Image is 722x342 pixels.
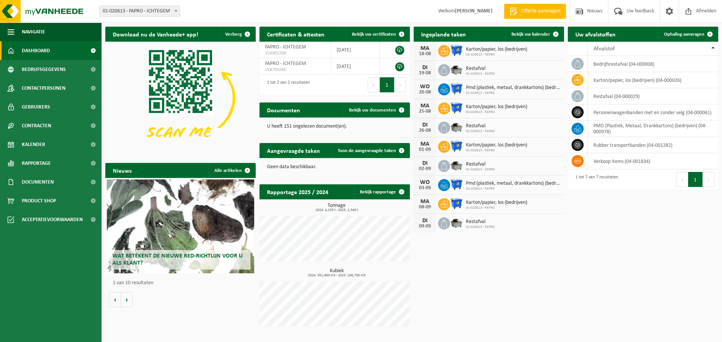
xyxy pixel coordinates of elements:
span: 01-020613 - FAPRO [466,167,495,172]
span: Product Shop [22,191,56,210]
span: Karton/papier, los (bedrijven) [466,200,527,206]
span: 01-020613 - FAPRO - ICHTEGEM [100,6,180,17]
span: Restafval [466,123,495,129]
span: Contactpersonen [22,79,65,98]
h2: Nieuws [105,163,139,178]
img: WB-5000-GAL-GY-01 [450,159,463,172]
span: Bekijk uw documenten [349,108,396,113]
span: Documenten [22,173,54,191]
div: DI [417,65,432,71]
img: WB-5000-GAL-GY-01 [450,121,463,133]
div: WO [417,84,432,90]
a: Wat betekent de nieuwe RED-richtlijn voor u als klant? [107,179,254,273]
h2: Certificaten & attesten [259,27,332,41]
a: Bekijk uw certificaten [346,27,409,42]
h3: Kubiek [263,268,410,277]
div: 02-09 [417,166,432,172]
span: Pmd (plastiek, metaal, drankkartons) (bedrijven) [466,85,560,91]
td: restafval (04-000029) [588,88,718,104]
td: [DATE] [331,42,380,58]
span: 01-020613 - FAPRO [466,110,527,115]
div: 03-09 [417,185,432,191]
div: 25-08 [417,109,432,114]
span: Toon de aangevraagde taken [338,148,396,153]
span: Karton/papier, los (bedrijven) [466,104,527,110]
div: 19-08 [417,71,432,76]
span: 01-020613 - FAPRO [466,53,527,57]
span: Ophaling aanvragen [664,32,704,37]
a: Bekijk uw kalender [505,27,563,42]
img: WB-1100-HPE-BE-01 [450,140,463,152]
div: 08-09 [417,205,432,210]
span: VLA701036 [265,67,325,73]
h2: Documenten [259,102,308,117]
span: 01-020613 - FAPRO [466,225,495,229]
td: verkoop items (04-001834) [588,153,718,169]
span: FAPRO - ICHTEGEM [265,44,306,50]
h2: Rapportage 2025 / 2024 [259,184,336,199]
span: Karton/papier, los (bedrijven) [466,47,527,53]
p: U heeft 151 ongelezen document(en). [267,124,402,129]
button: Previous [676,172,688,187]
span: Restafval [466,161,495,167]
td: [DATE] [331,58,380,75]
div: 26-08 [417,128,432,133]
button: Previous [368,77,380,92]
span: Restafval [466,66,495,72]
span: 01-020613 - FAPRO [466,91,560,95]
button: Vorige [109,292,121,307]
a: Offerte aanvragen [504,4,566,19]
a: Toon de aangevraagde taken [332,143,409,158]
td: personenwagenbanden met en zonder velg (04-000061) [588,104,718,121]
h2: Ingeplande taken [414,27,473,41]
span: Karton/papier, los (bedrijven) [466,142,527,148]
h2: Download nu de Vanheede+ app! [105,27,206,41]
a: Ophaling aanvragen [658,27,717,42]
span: 01-020613 - FAPRO [466,206,527,210]
span: Pmd (plastiek, metaal, drankkartons) (bedrijven) [466,181,560,187]
span: Verberg [225,32,242,37]
div: 1 tot 7 van 7 resultaten [572,171,618,188]
p: Geen data beschikbaar. [267,164,402,170]
span: Offerte aanvragen [519,8,562,15]
td: rubber transportbanden (04-001282) [588,137,718,153]
span: 01-020613 - FAPRO [466,187,560,191]
span: 01-020613 - FAPRO [466,148,527,153]
span: Bekijk uw certificaten [352,32,396,37]
h2: Uw afvalstoffen [568,27,623,41]
h3: Tonnage [263,203,410,212]
span: 01-020613 - FAPRO [466,72,495,76]
img: WB-1100-HPE-BE-01 [450,178,463,191]
span: Kalender [22,135,45,154]
a: Alle artikelen [208,163,255,178]
img: WB-1100-HPE-BE-01 [450,197,463,210]
button: Verberg [219,27,255,42]
div: WO [417,179,432,185]
span: VLA901204 [265,50,325,56]
div: DI [417,218,432,224]
div: 09-09 [417,224,432,229]
span: Acceptatievoorwaarden [22,210,83,229]
p: 1 van 10 resultaten [113,280,252,286]
img: WB-1100-HPE-BE-01 [450,44,463,57]
button: 1 [688,172,703,187]
h2: Aangevraagde taken [259,143,328,158]
div: DI [417,160,432,166]
button: Next [394,77,406,92]
a: Bekijk uw documenten [343,102,409,118]
img: WB-5000-GAL-GY-01 [450,63,463,76]
span: Wat betekent de nieuwe RED-richtlijn voor u als klant? [112,253,243,266]
img: WB-5000-GAL-GY-01 [450,216,463,229]
img: WB-1100-HPE-BE-01 [450,82,463,95]
span: Navigatie [22,23,45,41]
td: bedrijfsrestafval (04-000008) [588,56,718,72]
div: MA [417,141,432,147]
strong: [PERSON_NAME] [455,8,493,14]
img: WB-1100-HPE-BE-01 [450,101,463,114]
button: 1 [380,77,394,92]
a: Bekijk rapportage [354,184,409,199]
span: 01-020613 - FAPRO [466,129,495,134]
span: Bedrijfsgegevens [22,60,66,79]
td: karton/papier, los (bedrijven) (04-000026) [588,72,718,88]
span: Dashboard [22,41,50,60]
